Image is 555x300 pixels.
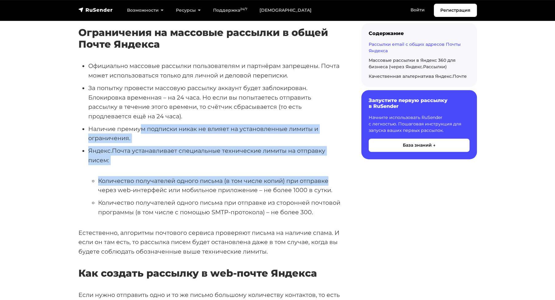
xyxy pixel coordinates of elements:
button: База знаний → [369,139,470,152]
h3: Как создать рассылку в web-почте Яндекса [78,267,342,279]
a: Рассылки email с общих адресов Почты Яндекса [369,41,461,53]
li: Наличие премиум подписки никак не влияет на установленные лимиты и ограничения. [88,124,342,143]
h3: Ограничения на массовые рассылки в общей Почте Яндекса [78,27,342,50]
li: Яндекс.Почта устанавливает специальные технические лимиты на отправку писем: [88,146,342,217]
sup: 24/7 [240,7,247,11]
a: Запустите первую рассылку в RuSender Начните использовать RuSender с легкостью. Пошаговая инструк... [361,90,477,159]
a: Качественная альтернатива Яндекс.Почте [369,73,467,79]
img: RuSender [78,7,113,13]
a: Массовые рассылки в Яндекс 360 для бизнеса (через Яндекс.Рассылки) [369,57,456,69]
li: Официально массовые рассылки пользователям и партнёрам запрещены. Почта может использоваться толь... [88,61,342,80]
a: Регистрация [434,4,477,17]
a: [DEMOGRAPHIC_DATA] [253,4,318,17]
li: Количество получателей одного письма при отправке из сторонней почтовой программы (в том числе с ... [98,198,342,217]
a: Войти [404,4,431,16]
p: Естественно, алгоритмы почтового сервиса проверяют письма на наличие спама. И если он там есть, т... [78,228,342,256]
li: Количество получателей одного письма (в том числе копий) при отправке через web-интерфейс или моб... [98,176,342,195]
div: Содержание [369,30,470,36]
a: Ресурсы [170,4,207,17]
a: Поддержка24/7 [207,4,253,17]
li: За попытку провести массовую рассылку аккаунт будет заблокирован. Блокировка временная – на 24 ча... [88,83,342,121]
h6: Запустите первую рассылку в RuSender [369,97,470,109]
p: Начните использовать RuSender с легкостью. Пошаговая инструкция для запуска ваших первых рассылок. [369,114,470,134]
a: Возможности [121,4,170,17]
